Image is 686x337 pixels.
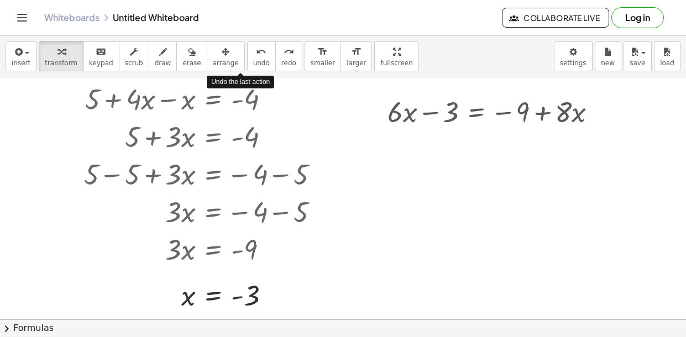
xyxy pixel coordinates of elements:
span: keypad [89,59,113,67]
span: draw [155,59,171,67]
button: Toggle navigation [13,9,31,27]
button: draw [149,41,177,71]
button: arrange [207,41,245,71]
span: load [660,59,674,67]
span: larger [347,59,366,67]
span: smaller [311,59,335,67]
span: fullscreen [380,59,412,67]
button: save [624,41,652,71]
button: format_sizelarger [341,41,372,71]
i: format_size [317,45,328,59]
button: undoundo [247,41,276,71]
button: fullscreen [374,41,418,71]
a: Whiteboards [44,12,100,23]
button: transform [39,41,83,71]
span: transform [45,59,77,67]
button: Collaborate Live [502,8,609,28]
button: scrub [119,41,149,71]
span: insert [12,59,30,67]
button: load [654,41,680,71]
button: format_sizesmaller [305,41,341,71]
i: undo [256,45,266,59]
div: Undo the last action [207,76,274,88]
span: undo [253,59,270,67]
i: keyboard [96,45,106,59]
span: redo [281,59,296,67]
span: erase [182,59,201,67]
button: erase [176,41,207,71]
button: settings [554,41,593,71]
i: redo [284,45,294,59]
span: new [601,59,615,67]
span: settings [560,59,586,67]
button: redoredo [275,41,302,71]
span: Collaborate Live [511,13,600,23]
span: arrange [213,59,239,67]
span: save [630,59,645,67]
button: Log in [611,7,664,28]
span: scrub [125,59,143,67]
button: keyboardkeypad [83,41,119,71]
button: insert [6,41,36,71]
button: new [595,41,621,71]
i: format_size [351,45,362,59]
